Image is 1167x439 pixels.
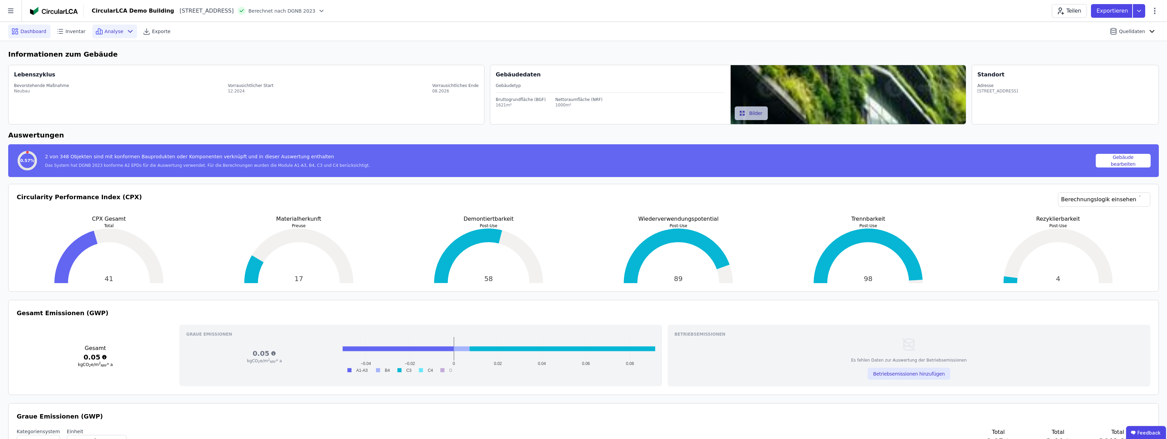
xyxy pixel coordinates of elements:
sup: 2 [268,358,270,362]
img: empty-state [901,337,916,352]
p: Demontiertbarkeit [397,215,581,223]
span: Exporte [152,28,170,35]
a: Berechnungslogik einsehen [1058,192,1150,207]
p: Post-Use [397,223,581,229]
h3: 0.05 [186,349,343,358]
h3: Total [979,428,1017,436]
button: Bilder [735,106,768,120]
div: 12.2024 [228,88,273,94]
sub: 2 [89,364,91,367]
h6: Auswertungen [8,130,1159,140]
span: Dashboard [20,28,46,35]
p: Rezyklierbarkeit [966,215,1150,223]
p: CPX Gesamt [17,215,201,223]
h6: Informationen zum Gebäude [8,49,1159,59]
p: Post-Use [966,223,1150,229]
p: Total [17,223,201,229]
h3: Graue Emissionen (GWP) [17,412,1150,421]
div: Es fehlen Daten zur Auswertung der Betriebsemissionen [851,357,967,363]
div: 08.2026 [432,88,479,94]
p: Trennbarkeit [776,215,960,223]
span: kgCO e/m * a [247,358,282,363]
div: Bevorstehende Maßnahme [14,83,69,88]
button: Gebäude bearbeiten [1096,154,1151,167]
div: Bruttogrundfläche (BGF) [496,97,546,102]
p: Wiederverwendungspotential [586,215,770,223]
h3: Gesamt Emissionen (GWP) [17,308,1150,318]
div: Standort [977,71,1004,79]
div: Gebäudetyp [496,83,725,88]
div: 2 von 348 Objekten sind mit konformen Bauprodukten oder Komponenten verknüpft und in dieser Auswe... [45,153,370,163]
h3: Circularity Performance Index (CPX) [17,192,142,215]
p: Materialherkunft [207,215,391,223]
div: Das System hat DGNB 2023 konforme A2 EPDs für die Auswertung verwendet. Für die Berechnungen wurd... [45,163,370,168]
label: Einheit [67,428,127,435]
div: Lebenszyklus [14,71,55,79]
span: Berechnet nach DGNB 2023 [248,8,315,14]
button: Betriebsemissionen hinzufügen [868,368,950,380]
h3: Total [1039,428,1077,436]
img: Concular [30,7,78,15]
span: 0.57% [20,158,34,163]
h3: 0.05 [17,352,174,362]
div: Nettoraumfläche (NRF) [555,97,603,102]
div: [STREET_ADDRESS] [174,7,234,15]
label: Kategoriensystem [17,428,60,435]
div: Neubau [14,88,69,94]
p: Preuse [207,223,391,229]
div: Vorrausichtliches Ende [432,83,479,88]
sup: 2 [99,362,101,365]
div: CircularLCA Demo Building [92,7,174,15]
p: Post-Use [776,223,960,229]
h3: Total [1099,428,1137,436]
span: Analyse [105,28,123,35]
h3: Gesamt [17,344,174,352]
h3: Betriebsemissionen [674,332,1143,337]
sub: NRF [270,360,276,364]
div: 1000m² [555,102,603,108]
h3: Graue Emissionen [186,332,655,337]
sub: 2 [258,360,260,364]
div: Vorrausichtlicher Start [228,83,273,88]
p: Exportieren [1096,7,1129,15]
p: Post-Use [586,223,770,229]
div: 1621m² [496,102,546,108]
div: Gebäudedaten [496,71,731,79]
span: Inventar [65,28,86,35]
div: [STREET_ADDRESS] [977,88,1018,94]
div: Adresse [977,83,1018,88]
span: kgCO e/m * a [78,362,113,367]
span: Quelldaten [1119,28,1145,35]
sub: NRF [101,364,107,367]
button: Teilen [1052,4,1087,18]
